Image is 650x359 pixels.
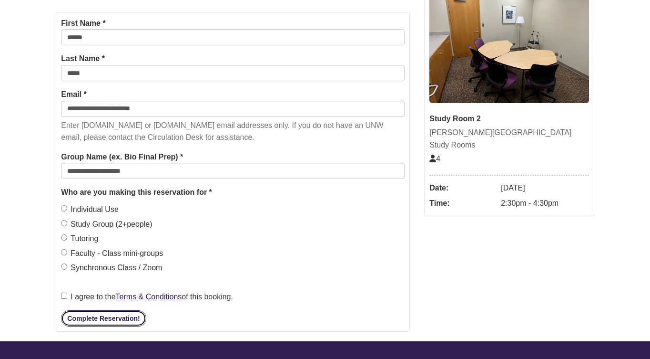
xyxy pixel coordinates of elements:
[429,180,496,196] dt: Date:
[61,203,119,216] label: Individual Use
[61,310,146,327] button: Complete Reservation!
[61,232,98,245] label: Tutoring
[61,119,405,144] p: Enter [DOMAIN_NAME] or [DOMAIN_NAME] email addresses only. If you do not have an UNW email, pleas...
[61,17,105,30] label: First Name *
[61,247,163,260] label: Faculty - Class mini-groups
[429,155,440,163] span: The capacity of this space
[429,113,589,125] div: Study Room 2
[61,53,105,65] label: Last Name *
[429,196,496,211] dt: Time:
[61,205,67,211] input: Individual Use
[61,88,86,101] label: Email *
[61,186,405,199] legend: Who are you making this reservation for *
[61,291,233,303] label: I agree to the of this booking.
[61,293,67,299] input: I agree to theTerms & Conditionsof this booking.
[61,262,162,274] label: Synchronous Class / Zoom
[501,196,589,211] dd: 2:30pm - 4:30pm
[61,264,67,270] input: Synchronous Class / Zoom
[116,293,182,301] a: Terms & Conditions
[501,180,589,196] dd: [DATE]
[61,218,152,231] label: Study Group (2+people)
[61,234,67,241] input: Tutoring
[61,249,67,255] input: Faculty - Class mini-groups
[61,151,183,163] label: Group Name (ex. Bio Final Prep) *
[429,127,589,151] div: [PERSON_NAME][GEOGRAPHIC_DATA] Study Rooms
[61,220,67,226] input: Study Group (2+people)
